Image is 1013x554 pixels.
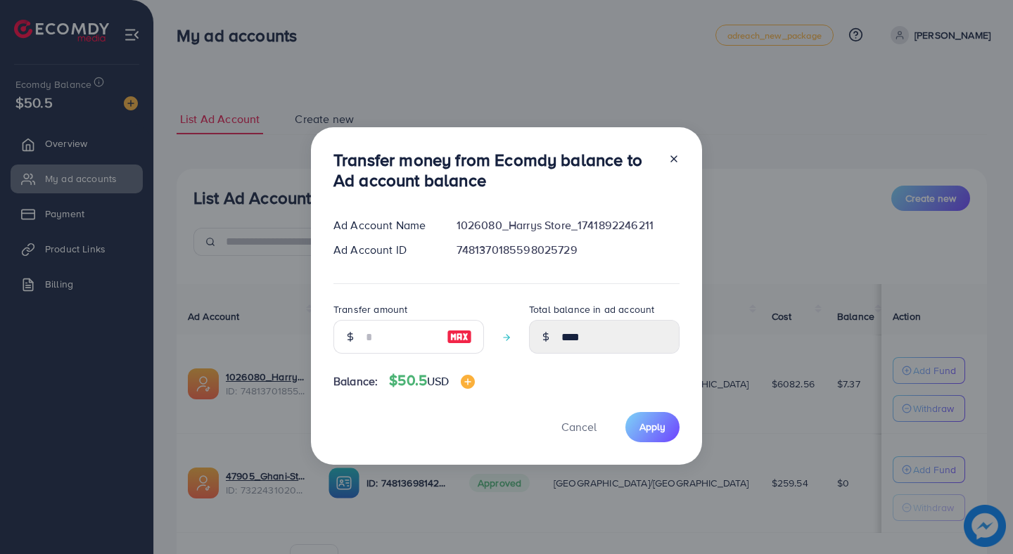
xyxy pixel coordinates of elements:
[445,217,691,233] div: 1026080_Harrys Store_1741892246211
[333,150,657,191] h3: Transfer money from Ecomdy balance to Ad account balance
[322,217,445,233] div: Ad Account Name
[322,242,445,258] div: Ad Account ID
[445,242,691,258] div: 7481370185598025729
[625,412,680,442] button: Apply
[427,373,449,389] span: USD
[529,302,654,316] label: Total balance in ad account
[561,419,597,434] span: Cancel
[333,373,378,389] span: Balance:
[639,420,665,434] span: Apply
[389,372,474,389] h4: $50.5
[461,375,475,389] img: image
[333,302,407,316] label: Transfer amount
[544,412,614,442] button: Cancel
[447,328,472,345] img: image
